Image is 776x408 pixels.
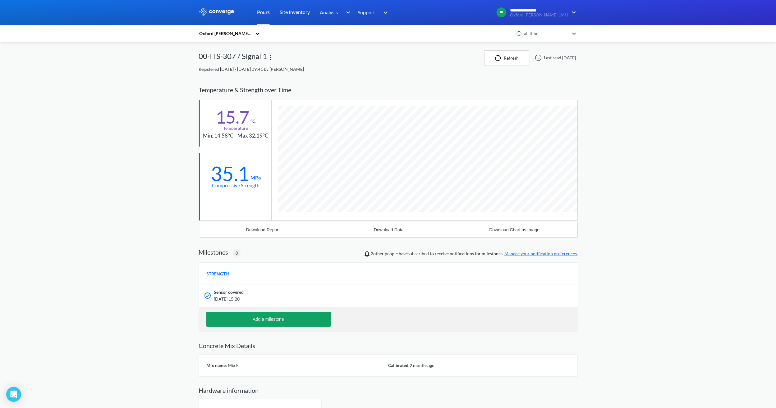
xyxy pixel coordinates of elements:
h2: Concrete Mix Details [199,342,578,349]
h2: Hardware information [199,387,578,394]
span: [DATE] 15:20 [214,296,495,302]
span: 0 [236,250,238,256]
button: Download Chart as Image [452,222,577,237]
button: Download Report [200,222,326,237]
div: Last read [DATE] [531,54,578,61]
span: STRENGTH [206,270,229,277]
img: icon-clock.svg [516,31,522,36]
button: Add a milestone [206,312,331,327]
span: 2 months ago [410,363,434,368]
div: Temperature & Strength over Time [199,80,578,100]
div: 15.7 [216,109,249,125]
img: downArrow.svg [342,9,352,16]
div: Download Report [246,227,280,232]
img: more.svg [267,54,274,61]
span: Analysis [320,8,338,16]
span: Oxford [PERSON_NAME] LMH [510,13,568,17]
img: logo_ewhite.svg [199,7,235,16]
span: Sensor covered [214,289,244,296]
button: Refresh [484,50,529,66]
span: Mix name: [206,363,227,368]
div: Open Intercom Messenger [6,387,21,402]
button: Download Data [326,222,452,237]
img: downArrow.svg [568,9,578,16]
div: Temperature [223,125,248,132]
h2: Milestones [199,248,228,256]
span: Registered [DATE] - [DATE] 09:41 by [PERSON_NAME] [199,66,304,72]
div: Download Chart as Image [489,227,540,232]
div: 35.1 [211,166,249,181]
img: notifications-icon.svg [363,250,371,257]
span: Support [358,8,375,16]
span: Mix F [227,363,239,368]
div: Compressive Strength [212,181,259,189]
div: all time [522,30,569,37]
div: 00-ITS-307 / Signal 1 [199,50,267,66]
a: Manage your notification preferences. [504,251,578,256]
img: downArrow.svg [379,9,389,16]
div: Min: 14.58°C - Max 32.19°C [203,132,269,140]
span: people have subscribed to receive notifications for milestones. [371,250,578,257]
span: Calibrated: [388,363,410,368]
span: Alex Fleming, Besard Hajdarmata [371,251,384,256]
div: Oxford [PERSON_NAME] LMH [199,30,252,37]
div: Download Data [374,227,404,232]
img: icon-refresh.svg [494,55,504,61]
